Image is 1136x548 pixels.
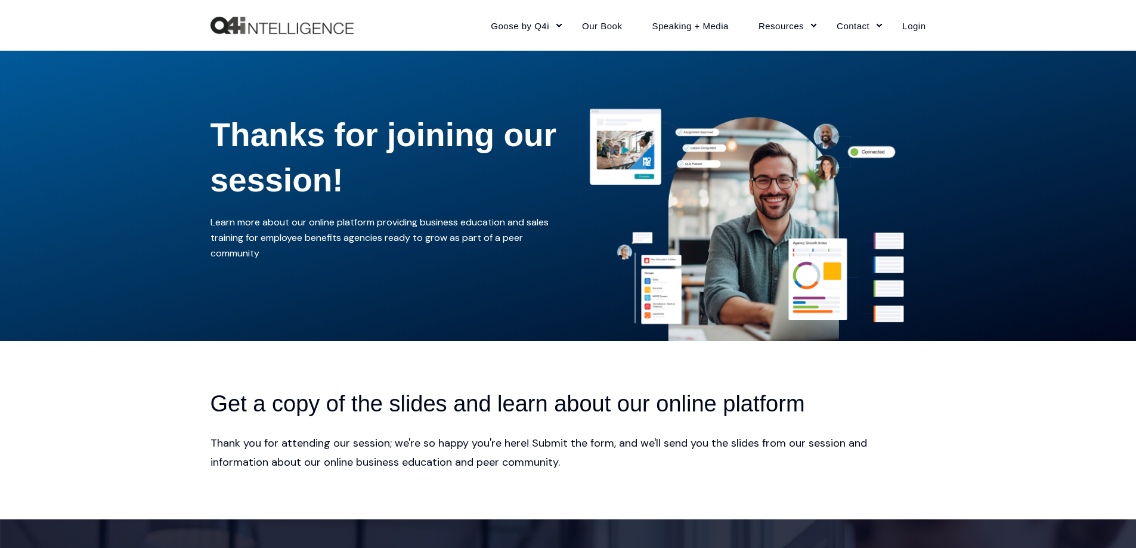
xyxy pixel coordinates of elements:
[211,17,354,35] a: Back to Home
[577,51,926,341] img: Untitled design (12)
[211,216,549,259] span: Learn more about our online platform providing business education and sales training for employee...
[211,17,354,35] img: Q4intelligence, LLC logo
[211,113,559,203] h1: Thanks for joining our session!
[211,389,926,419] h2: Get a copy of the slides and learn about our online platform
[211,436,867,469] span: Thank you for attending our session; we're so happy you're here! Submit the form, and we'll send ...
